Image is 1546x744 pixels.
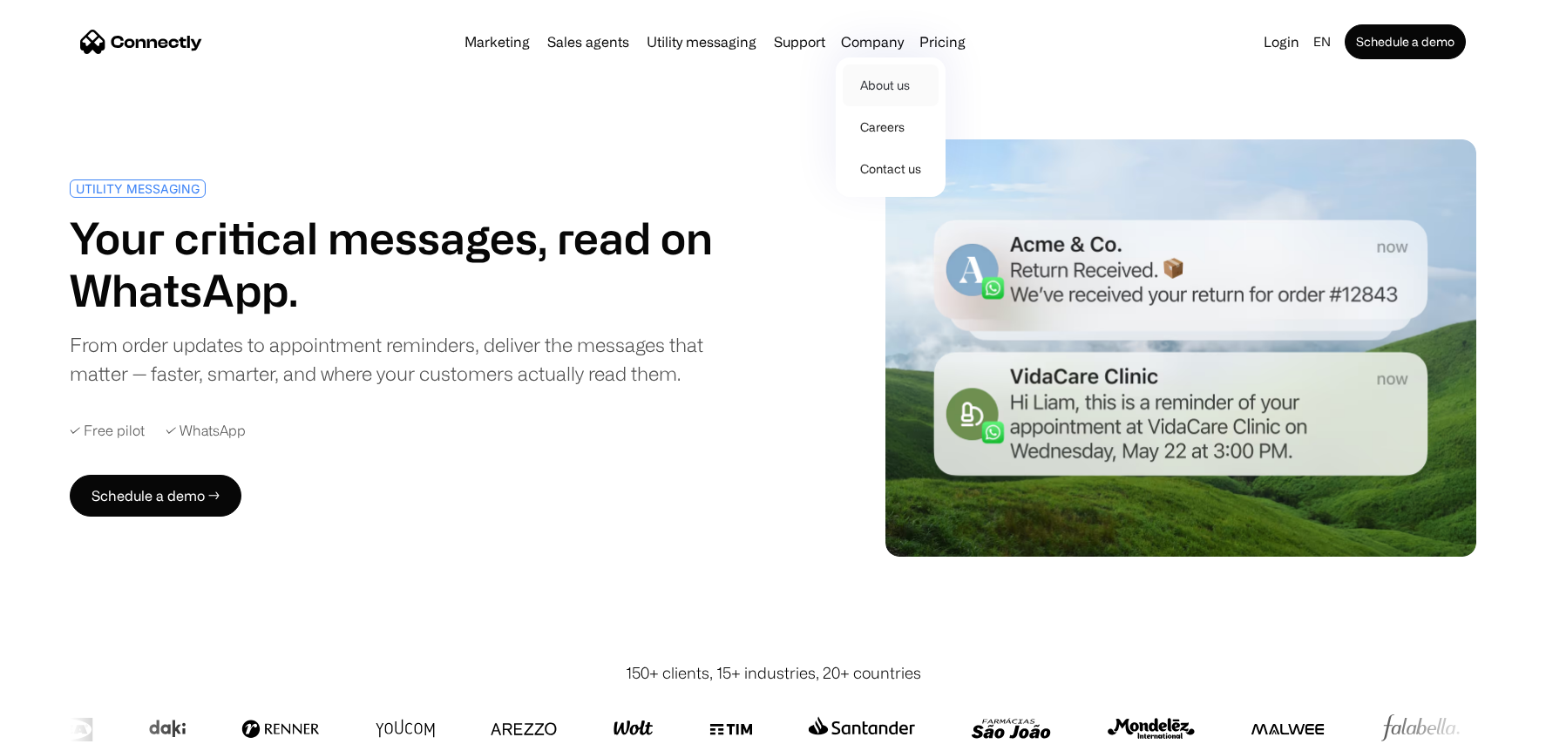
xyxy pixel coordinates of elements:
a: Support [767,35,832,49]
div: UTILITY MESSAGING [76,182,200,195]
div: Company [836,30,909,54]
div: From order updates to appointment reminders, deliver the messages that matter — faster, smarter, ... [70,330,764,388]
a: Contact us [843,148,939,190]
h1: Your critical messages, read on WhatsApp. [70,212,764,316]
a: Schedule a demo → [70,475,241,517]
div: ✓ Free pilot [70,423,145,439]
div: en [1313,30,1331,54]
ul: Language list [35,714,105,738]
div: ✓ WhatsApp [166,423,246,439]
a: home [80,29,202,55]
a: Marketing [458,35,537,49]
a: Utility messaging [640,35,763,49]
a: Sales agents [540,35,636,49]
nav: Company [836,54,946,197]
div: 150+ clients, 15+ industries, 20+ countries [626,661,921,685]
a: Pricing [912,35,973,49]
div: en [1306,30,1341,54]
a: Login [1257,30,1306,54]
a: Careers [843,106,939,148]
aside: Language selected: English [17,712,105,738]
a: Schedule a demo [1345,24,1466,59]
a: About us [843,64,939,106]
div: Company [841,30,904,54]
